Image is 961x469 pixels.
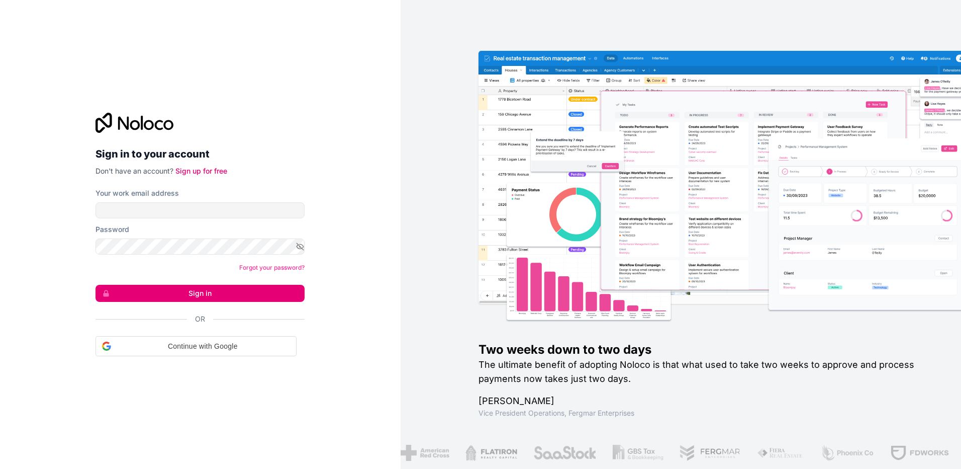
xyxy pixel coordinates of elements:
[95,336,297,356] div: Continue with Google
[95,188,179,198] label: Your work email address
[95,167,173,175] span: Don't have an account?
[400,445,449,461] img: /assets/american-red-cross-BAupjrZR.png
[95,145,305,163] h2: Sign in to your account
[478,394,929,408] h1: [PERSON_NAME]
[533,445,597,461] img: /assets/saastock-C6Zbiodz.png
[478,408,929,418] h1: Vice President Operations , Fergmar Enterprises
[95,239,305,255] input: Password
[478,358,929,386] h2: The ultimate benefit of adopting Noloco is that what used to take two weeks to approve and proces...
[95,285,305,302] button: Sign in
[612,445,663,461] img: /assets/gbstax-C-GtDUiK.png
[478,342,929,358] h1: Two weeks down to two days
[465,445,517,461] img: /assets/flatiron-C8eUkumj.png
[175,167,227,175] a: Sign up for free
[820,445,874,461] img: /assets/phoenix-BREaitsQ.png
[95,224,129,234] label: Password
[757,445,804,461] img: /assets/fiera-fwj2N5v4.png
[680,445,741,461] img: /assets/fergmar-CudnrXN5.png
[115,341,290,352] span: Continue with Google
[890,445,949,461] img: /assets/fdworks-Bi04fVtw.png
[239,264,305,271] a: Forgot your password?
[195,314,205,324] span: Or
[95,202,305,218] input: Email address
